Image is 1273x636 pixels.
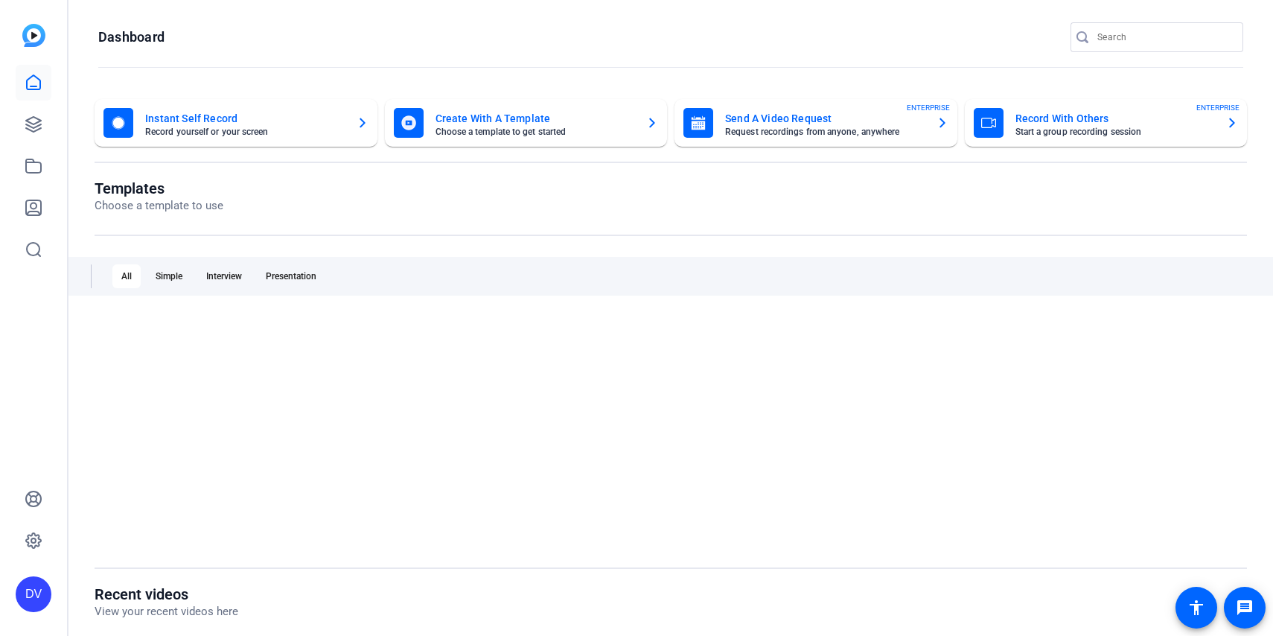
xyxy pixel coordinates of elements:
mat-icon: accessibility [1187,599,1205,617]
button: Send A Video RequestRequest recordings from anyone, anywhereENTERPRISE [674,99,957,147]
mat-icon: message [1236,599,1254,617]
p: View your recent videos here [95,603,238,620]
h1: Dashboard [98,28,165,46]
span: ENTERPRISE [1196,102,1239,113]
mat-card-title: Instant Self Record [145,109,345,127]
mat-card-subtitle: Start a group recording session [1015,127,1215,136]
span: ENTERPRISE [907,102,950,113]
div: Simple [147,264,191,288]
div: All [112,264,141,288]
div: Interview [197,264,251,288]
button: Create With A TemplateChoose a template to get started [385,99,668,147]
div: DV [16,576,51,612]
mat-card-title: Record With Others [1015,109,1215,127]
mat-card-subtitle: Choose a template to get started [435,127,635,136]
h1: Recent videos [95,585,238,603]
mat-card-subtitle: Record yourself or your screen [145,127,345,136]
mat-card-subtitle: Request recordings from anyone, anywhere [725,127,925,136]
img: blue-gradient.svg [22,24,45,47]
input: Search [1097,28,1231,46]
button: Instant Self RecordRecord yourself or your screen [95,99,377,147]
mat-card-title: Send A Video Request [725,109,925,127]
h1: Templates [95,179,223,197]
p: Choose a template to use [95,197,223,214]
button: Record With OthersStart a group recording sessionENTERPRISE [965,99,1248,147]
div: Presentation [257,264,325,288]
mat-card-title: Create With A Template [435,109,635,127]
